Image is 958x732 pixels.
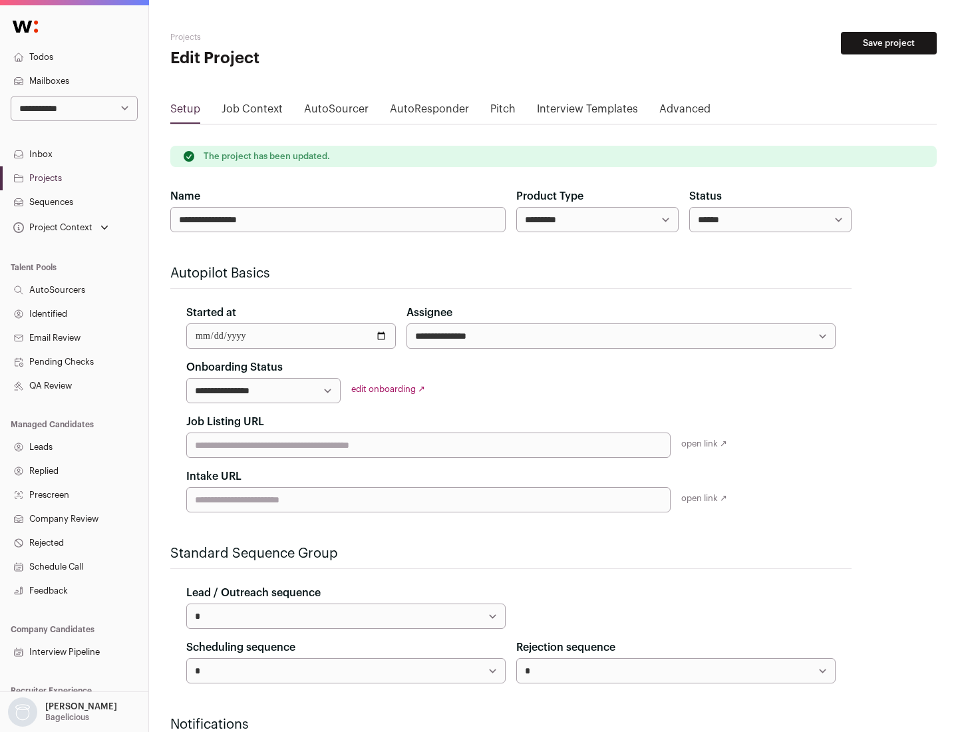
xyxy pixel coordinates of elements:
button: Open dropdown [5,697,120,727]
a: AutoResponder [390,101,469,122]
label: Rejection sequence [516,640,615,655]
div: Project Context [11,222,92,233]
h2: Projects [170,32,426,43]
h2: Standard Sequence Group [170,544,852,563]
label: Scheduling sequence [186,640,295,655]
img: nopic.png [8,697,37,727]
p: [PERSON_NAME] [45,701,117,712]
a: AutoSourcer [304,101,369,122]
label: Name [170,188,200,204]
img: Wellfound [5,13,45,40]
a: edit onboarding ↗ [351,385,425,393]
a: Interview Templates [537,101,638,122]
p: The project has been updated. [204,151,330,162]
label: Lead / Outreach sequence [186,585,321,601]
a: Pitch [490,101,516,122]
label: Intake URL [186,468,241,484]
a: Advanced [659,101,711,122]
a: Job Context [222,101,283,122]
label: Started at [186,305,236,321]
label: Onboarding Status [186,359,283,375]
h1: Edit Project [170,48,426,69]
label: Job Listing URL [186,414,264,430]
button: Save project [841,32,937,55]
a: Setup [170,101,200,122]
h2: Autopilot Basics [170,264,852,283]
button: Open dropdown [11,218,111,237]
label: Product Type [516,188,583,204]
label: Status [689,188,722,204]
label: Assignee [406,305,452,321]
p: Bagelicious [45,712,89,723]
